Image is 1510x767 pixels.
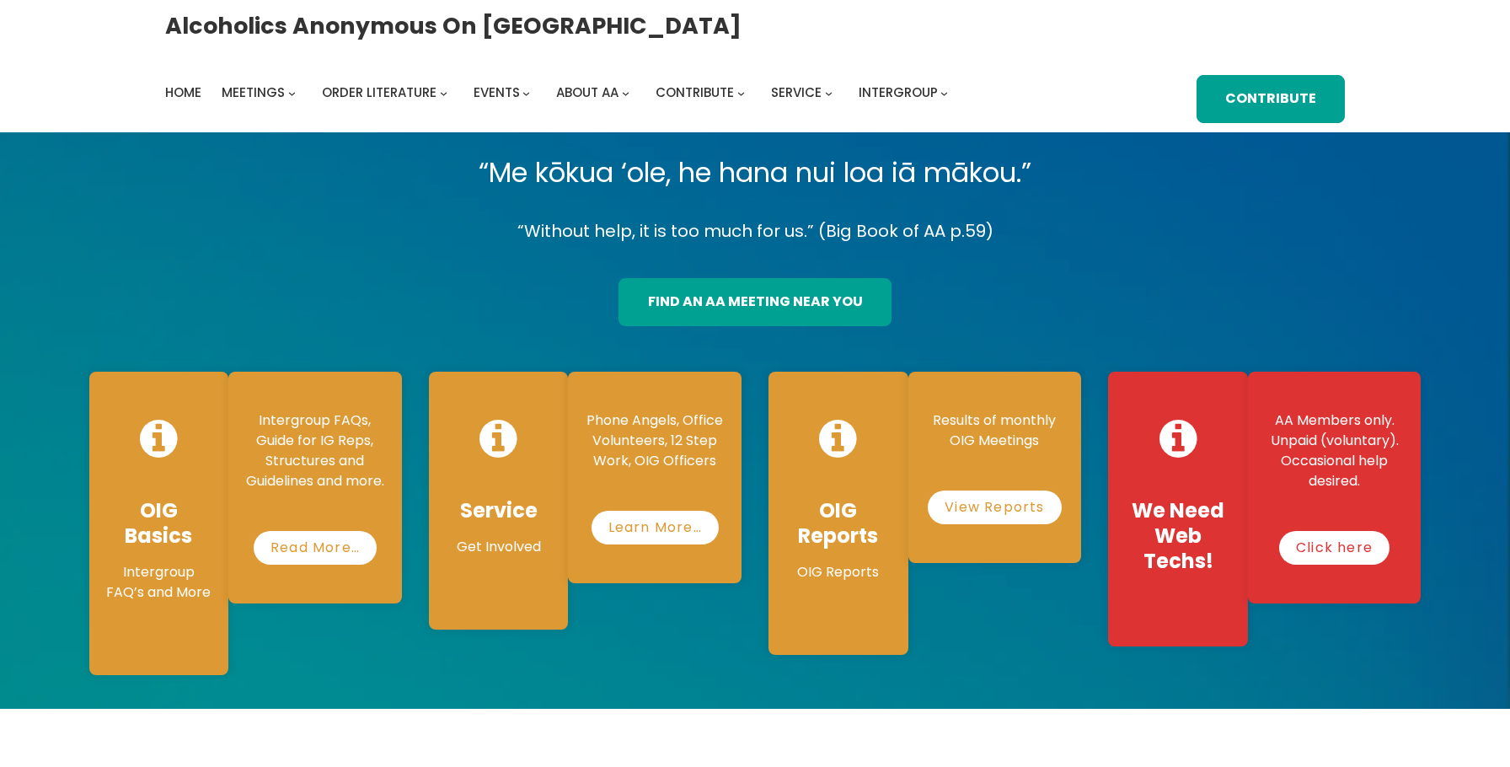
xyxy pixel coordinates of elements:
a: Contribute [656,81,734,105]
a: Contribute [1197,75,1345,123]
button: Contribute submenu [737,89,745,97]
button: Events submenu [522,89,530,97]
a: Home [165,81,201,105]
h4: We Need Web Techs! [1125,498,1231,574]
span: Home [165,83,201,101]
button: Meetings submenu [288,89,296,97]
a: Events [474,81,520,105]
a: Click here [1279,531,1390,565]
p: Intergroup FAQs, Guide for IG Reps, Structures and Guidelines and more. [245,410,385,491]
span: Contribute [656,83,734,101]
nav: Intergroup [165,81,954,105]
span: About AA [556,83,618,101]
button: Intergroup submenu [940,89,948,97]
button: About AA submenu [622,89,629,97]
a: Intergroup [859,81,938,105]
p: Results of monthly OIG Meetings [925,410,1065,451]
a: Alcoholics Anonymous on [GEOGRAPHIC_DATA] [165,6,742,46]
h4: OIG Basics [106,498,212,549]
span: Meetings [222,83,285,101]
p: Intergroup FAQ’s and More [106,562,212,603]
p: OIG Reports [785,562,892,582]
p: Get Involved [446,537,552,557]
h4: OIG Reports [785,498,892,549]
p: “Without help, it is too much for us.” (Big Book of AA p.59) [76,217,1435,246]
span: Events [474,83,520,101]
a: About AA [556,81,618,105]
a: Service [771,81,822,105]
h4: Service [446,498,552,523]
a: View Reports [928,491,1061,524]
p: “Me kōkua ‘ole, he hana nui loa iā mākou.” [76,149,1435,196]
a: Meetings [222,81,285,105]
p: AA Members only. Unpaid (voluntary). Occasional help desired. [1265,410,1405,491]
p: Phone Angels, Office Volunteers, 12 Step Work, OIG Officers [585,410,725,471]
button: Order Literature submenu [440,89,447,97]
span: Order Literature [322,83,436,101]
span: Service [771,83,822,101]
a: Read More… [254,531,377,565]
button: Service submenu [825,89,833,97]
a: Learn More… [592,511,719,544]
a: find an aa meeting near you [618,278,891,326]
span: Intergroup [859,83,938,101]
